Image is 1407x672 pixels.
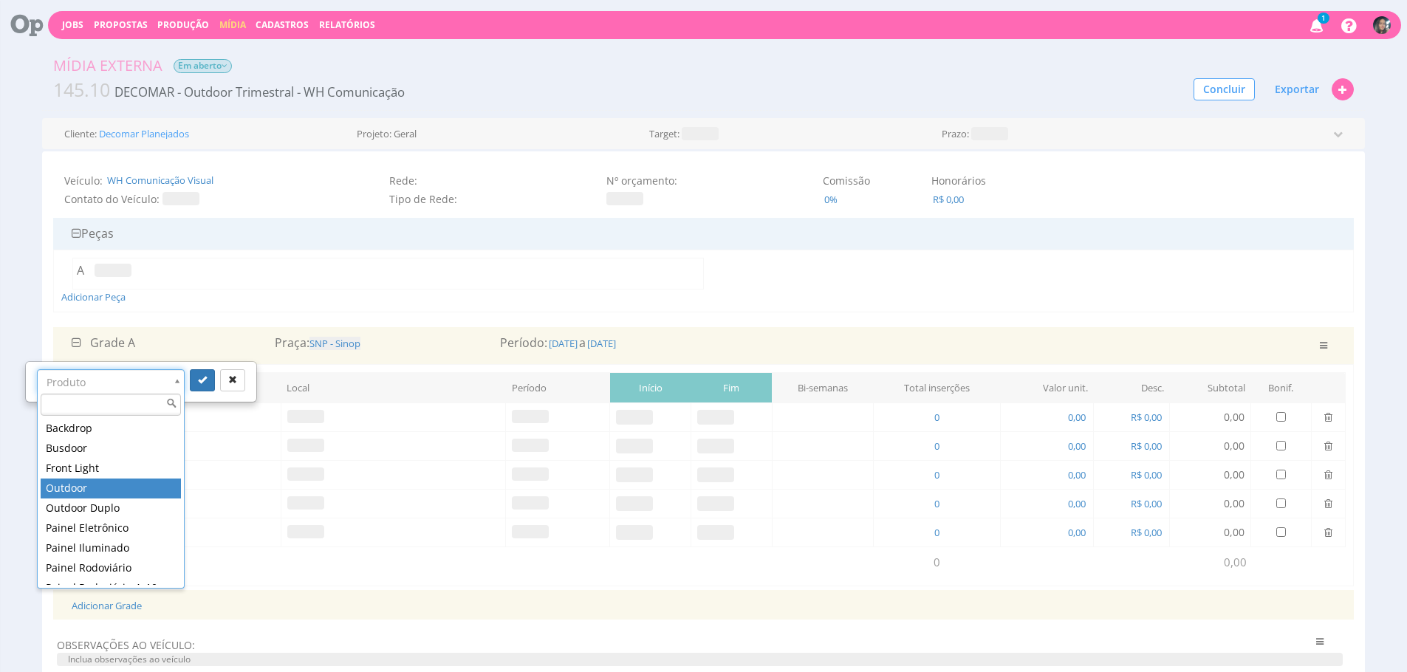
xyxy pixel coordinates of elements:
div: Busdoor [41,439,181,459]
div: Front Light [41,459,181,479]
div: Outdoor Duplo [41,498,181,518]
div: Outdoor [41,479,181,498]
div: Painel Rodoviário 4x10 [41,578,181,598]
div: Painel Eletrônico [41,518,181,538]
div: Painel Iluminado [41,538,181,558]
div: Painel Rodoviário [41,558,181,578]
div: Backdrop [41,419,181,439]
